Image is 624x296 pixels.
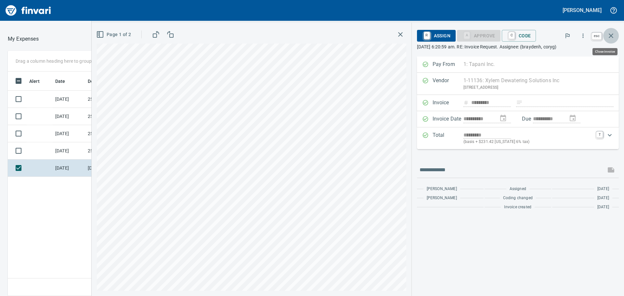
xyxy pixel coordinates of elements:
[85,125,144,142] td: 250502
[427,195,457,201] span: [PERSON_NAME]
[433,131,463,145] p: Total
[502,30,536,42] button: CCode
[55,77,65,85] span: Date
[85,160,144,177] td: [DATE] Invoice 401445699 from Xylem Dewatering Solutions Inc (1-11136)
[603,162,619,178] span: This records your message into the invoice and notifies anyone mentioned
[597,195,609,201] span: [DATE]
[85,108,144,125] td: 250502
[29,77,48,85] span: Alert
[457,32,500,38] div: Coding Required
[417,127,619,149] div: Expand
[29,77,40,85] span: Alert
[560,29,575,43] button: Flag
[424,32,430,39] a: R
[561,5,603,15] button: [PERSON_NAME]
[8,35,39,43] p: My Expenses
[53,160,85,177] td: [DATE]
[417,30,456,42] button: RAssign
[97,31,131,39] span: Page 1 of 2
[592,32,602,40] a: esc
[597,186,609,192] span: [DATE]
[509,32,515,39] a: C
[53,108,85,125] td: [DATE]
[95,29,134,41] button: Page 1 of 2
[503,195,533,201] span: Coding changed
[4,3,53,18] img: Finvari
[53,142,85,160] td: [DATE]
[427,186,457,192] span: [PERSON_NAME]
[88,77,121,85] span: Description
[85,142,144,160] td: 250502
[53,125,85,142] td: [DATE]
[8,35,39,43] nav: breadcrumb
[88,77,112,85] span: Description
[53,91,85,108] td: [DATE]
[422,30,450,41] span: Assign
[563,7,602,14] h5: [PERSON_NAME]
[507,30,531,41] span: Code
[596,131,603,138] a: T
[597,204,609,211] span: [DATE]
[55,77,74,85] span: Date
[417,44,619,50] p: [DATE] 6:20:59 am. RE: Invoice Request. Assignee: (braydenh, coryg)
[510,186,526,192] span: Assigned
[16,58,111,64] p: Drag a column heading here to group the table
[504,204,531,211] span: Invoice created
[85,91,144,108] td: 250502
[463,139,592,145] p: (basis + $231.42 [US_STATE] 6% tax)
[576,29,590,43] button: More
